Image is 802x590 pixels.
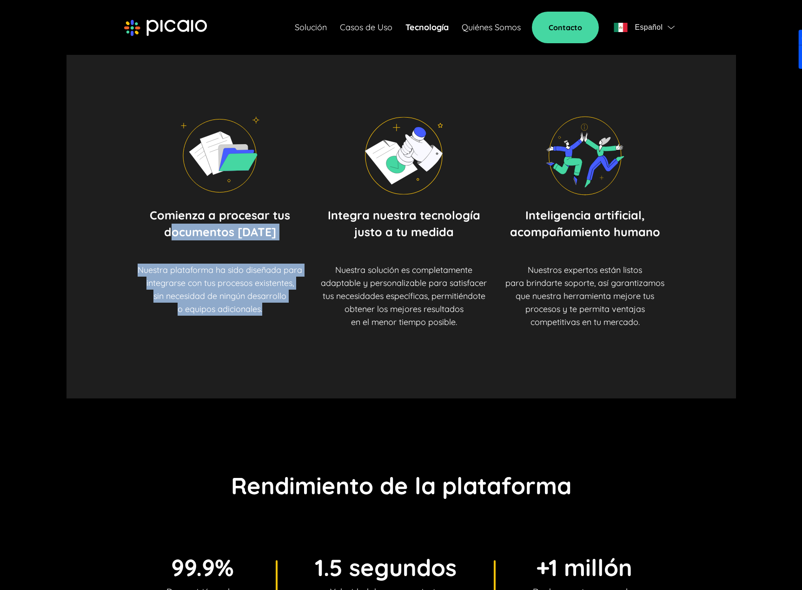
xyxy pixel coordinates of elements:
[138,264,302,316] p: Nuestra plataforma ha sido diseñada para integrarse con tus procesos existentes, sin necesidad de...
[328,207,480,240] p: Integra nuestra tecnología justo a tu medida
[231,468,571,504] p: Rendimiento de la plataforma
[166,550,239,585] p: 99.9%
[635,21,663,34] span: Español
[505,264,664,329] p: Nuestros expertos están listos para brindarte soporte, así garantizamos que nuestra herramienta m...
[321,264,487,329] p: Nuestra solución es completamente adaptable y personalizable para satisfacer tus necesidades espe...
[340,21,392,34] a: Casos de Uso
[365,116,443,195] img: image
[462,21,521,34] a: Quiénes Somos
[614,23,628,32] img: flag
[510,207,660,240] p: Inteligencia artificial, acompañamiento humano
[181,116,259,195] img: image
[532,12,599,43] a: Contacto
[315,550,457,585] p: 1.5 segundos
[405,21,449,34] a: Tecnología
[124,20,207,36] img: picaio-logo
[533,550,636,585] p: +1 millón
[610,18,678,37] button: flagEspañolflag
[150,207,290,240] p: Comienza a procesar tus documentos [DATE]
[546,116,624,195] img: image
[668,26,675,29] img: flag
[295,21,327,34] a: Solución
